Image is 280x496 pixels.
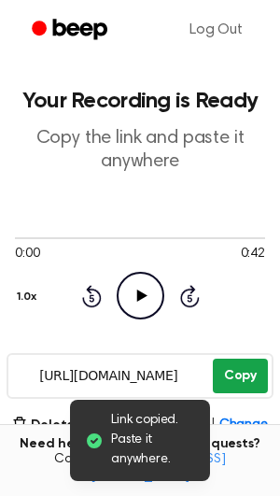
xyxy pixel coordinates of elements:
[241,245,265,264] span: 0:42
[213,359,268,393] button: Copy
[11,452,269,485] span: Contact us
[19,12,124,49] a: Beep
[15,281,43,313] button: 1.0x
[111,411,195,470] span: Link copied. Paste it anywhere.
[15,245,39,264] span: 0:00
[15,127,265,174] p: Copy the link and paste it anywhere
[171,7,261,52] a: Log Out
[211,416,216,435] span: |
[12,416,75,435] button: Delete
[219,416,268,435] span: Change
[91,453,226,483] a: [EMAIL_ADDRESS][DOMAIN_NAME]
[15,90,265,112] h1: Your Recording is Ready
